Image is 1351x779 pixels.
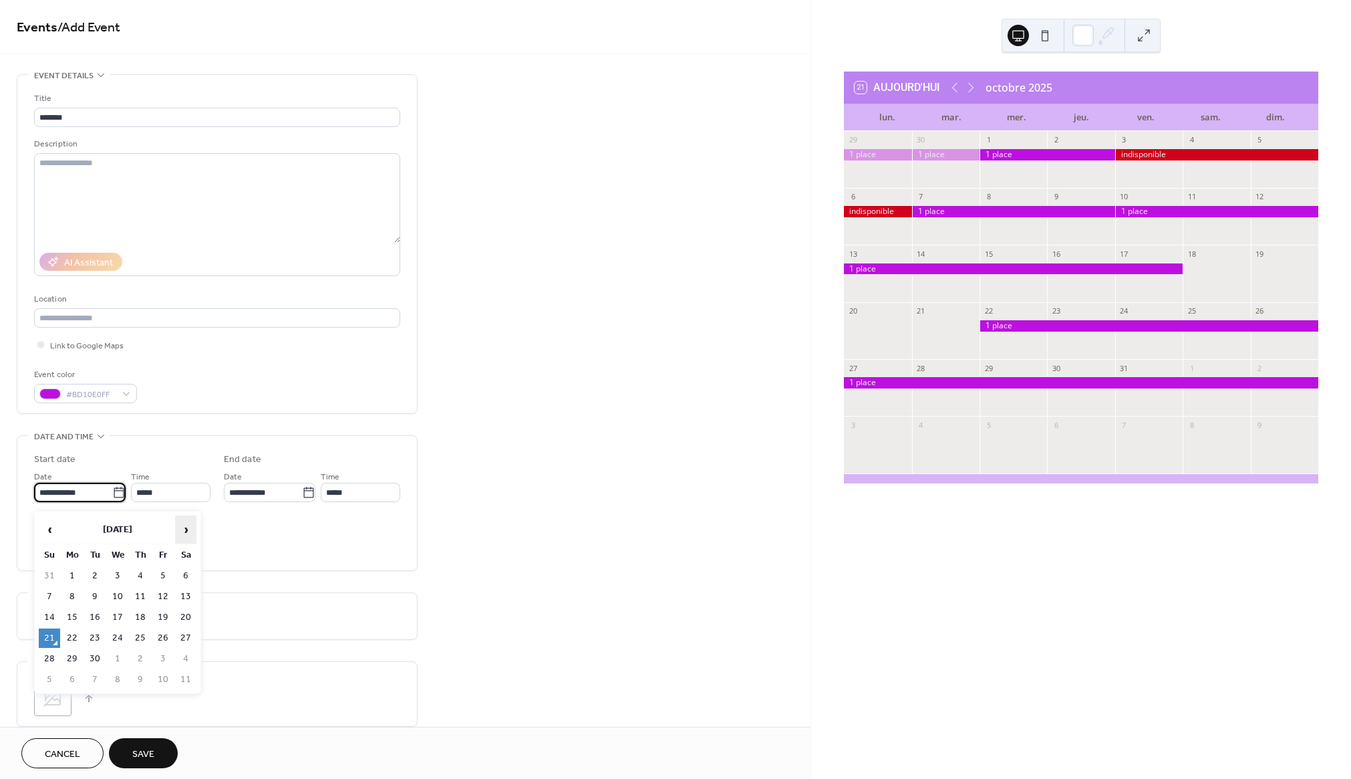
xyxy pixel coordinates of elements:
div: 4 [916,420,926,430]
span: / Add Event [57,15,120,41]
span: ‹ [39,516,59,543]
td: 9 [130,670,151,689]
div: octobre 2025 [986,80,1052,96]
div: Title [34,92,398,106]
div: 1 place [844,263,1183,275]
span: Time [321,470,339,484]
td: 18 [130,608,151,627]
button: Cancel [21,738,104,768]
div: End date [224,453,261,467]
th: Su [39,546,60,565]
td: 6 [61,670,83,689]
div: 1 [1187,363,1197,373]
th: [DATE] [61,516,174,544]
td: 8 [61,587,83,606]
div: 29 [984,363,994,373]
td: 4 [175,649,196,669]
td: 31 [39,566,60,586]
div: 5 [984,420,994,430]
div: 3 [848,420,858,430]
td: 9 [84,587,106,606]
td: 16 [84,608,106,627]
div: Description [34,137,398,151]
td: 17 [107,608,128,627]
div: ; [34,679,71,716]
th: We [107,546,128,565]
td: 7 [39,587,60,606]
div: 9 [1255,420,1265,430]
td: 5 [152,566,174,586]
span: Cancel [45,748,80,762]
div: 22 [984,306,994,316]
td: 24 [107,629,128,648]
div: 10 [1119,192,1129,202]
div: 20 [848,306,858,316]
div: indisponible [1115,149,1318,160]
td: 11 [130,587,151,606]
td: 12 [152,587,174,606]
td: 27 [175,629,196,648]
td: 7 [84,670,106,689]
td: 10 [152,670,174,689]
th: Th [130,546,151,565]
td: 10 [107,587,128,606]
div: indisponible [844,206,911,217]
div: 3 [1119,135,1129,145]
span: Save [132,748,154,762]
div: 9 [1051,192,1061,202]
div: 12 [1255,192,1265,202]
div: 25 [1187,306,1197,316]
td: 29 [61,649,83,669]
span: Time [131,470,150,484]
td: 3 [152,649,174,669]
div: 11 [1187,192,1197,202]
td: 30 [84,649,106,669]
div: dim. [1243,104,1308,131]
div: 1 place [1115,206,1318,217]
td: 2 [84,566,106,586]
div: mar. [919,104,984,131]
div: 31 [1119,363,1129,373]
div: 30 [916,135,926,145]
div: 23 [1051,306,1061,316]
div: 15 [984,249,994,259]
span: Link to Google Maps [50,339,124,353]
div: 5 [1255,135,1265,145]
div: mer. [984,104,1049,131]
div: 24 [1119,306,1129,316]
div: 17 [1119,249,1129,259]
td: 8 [107,670,128,689]
div: 1 place [980,320,1318,332]
div: 21 [916,306,926,316]
div: 13 [848,249,858,259]
div: 1 place [844,377,1318,388]
td: 6 [175,566,196,586]
span: › [176,516,196,543]
div: 18 [1187,249,1197,259]
div: 1 place [912,149,980,160]
span: Event details [34,69,94,83]
td: 1 [61,566,83,586]
th: Tu [84,546,106,565]
td: 21 [39,629,60,648]
td: 4 [130,566,151,586]
div: 1 place [980,149,1115,160]
a: Events [17,15,57,41]
td: 25 [130,629,151,648]
td: 13 [175,587,196,606]
span: #BD10E0FF [66,388,116,402]
td: 3 [107,566,128,586]
div: 28 [916,363,926,373]
td: 5 [39,670,60,689]
th: Fr [152,546,174,565]
div: Event color [34,368,134,382]
div: 1 place [844,149,911,160]
td: 19 [152,608,174,627]
div: jeu. [1049,104,1114,131]
div: 6 [848,192,858,202]
div: Start date [34,453,76,467]
td: 20 [175,608,196,627]
th: Mo [61,546,83,565]
td: 2 [130,649,151,669]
